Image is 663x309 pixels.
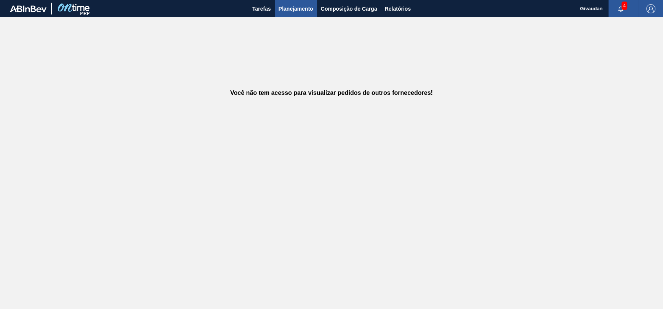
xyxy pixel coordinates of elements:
span: Relatórios [385,4,411,13]
button: Notificações [609,3,633,14]
span: Você não tem acesso para visualizar pedidos de outros fornecedores! [230,90,432,96]
span: Composição de Carga [321,4,377,13]
span: Planejamento [279,4,313,13]
img: Logout [646,4,655,13]
span: 4 [621,2,627,10]
img: TNhmsLtSVTkK8tSr43FrP2fwEKptu5GPRR3wAAAABJRU5ErkJggg== [10,5,46,12]
span: Tarefas [252,4,271,13]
